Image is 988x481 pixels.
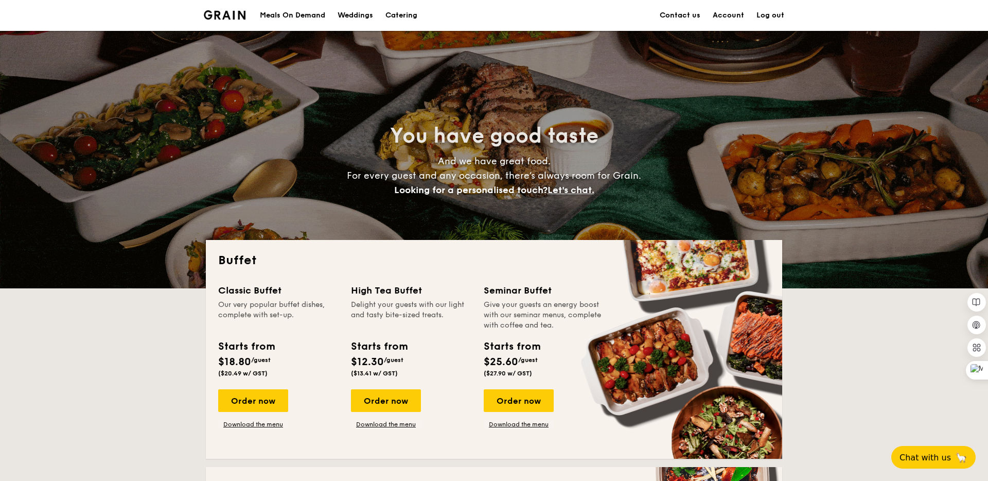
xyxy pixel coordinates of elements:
div: Order now [218,389,288,412]
div: Order now [484,389,554,412]
span: /guest [251,356,271,364]
a: Download the menu [218,420,288,428]
div: Delight your guests with our light and tasty bite-sized treats. [351,300,471,331]
div: Give your guests an energy boost with our seminar menus, complete with coffee and tea. [484,300,604,331]
div: Classic Buffet [218,283,339,298]
span: Let's chat. [548,184,594,196]
a: Download the menu [351,420,421,428]
button: Chat with us🦙 [891,446,976,469]
span: ($27.90 w/ GST) [484,370,532,377]
img: Grain [204,10,245,20]
div: Seminar Buffet [484,283,604,298]
span: 🦙 [955,452,967,463]
span: $12.30 [351,356,384,368]
h2: Buffet [218,252,770,269]
span: ($13.41 w/ GST) [351,370,398,377]
div: High Tea Buffet [351,283,471,298]
span: ($20.49 w/ GST) [218,370,268,377]
div: Starts from [351,339,407,354]
span: $25.60 [484,356,518,368]
span: Chat with us [899,453,951,462]
div: Our very popular buffet dishes, complete with set-up. [218,300,339,331]
a: Logotype [204,10,245,20]
div: Order now [351,389,421,412]
span: /guest [384,356,403,364]
a: Download the menu [484,420,554,428]
span: /guest [518,356,538,364]
span: $18.80 [218,356,251,368]
div: Starts from [484,339,540,354]
div: Starts from [218,339,274,354]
